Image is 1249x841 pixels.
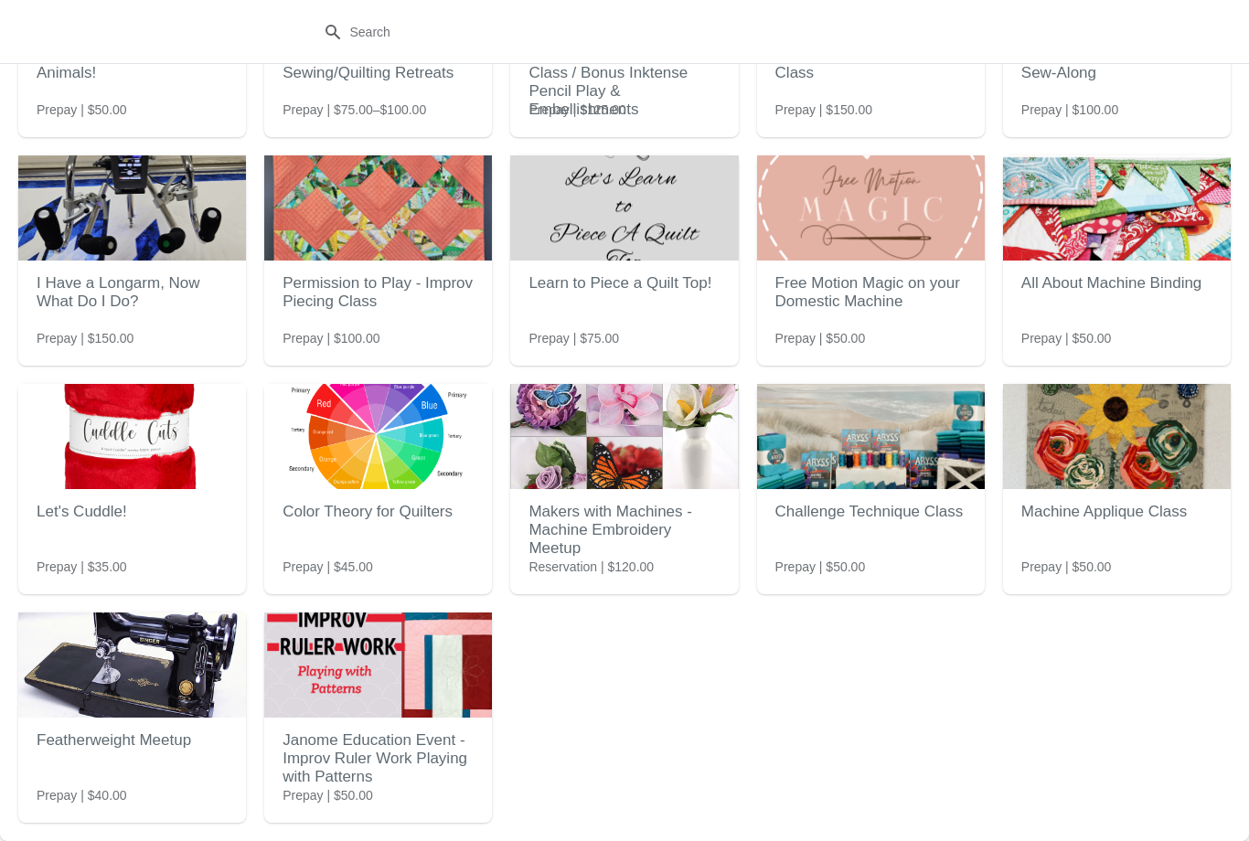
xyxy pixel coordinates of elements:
[18,155,246,261] img: I Have a Longarm, Now What Do I Do?
[264,384,492,489] img: Color Theory for Quilters
[1021,558,1112,576] span: Prepay | $50.00
[1021,329,1112,347] span: Prepay | $50.00
[349,16,937,48] input: Search
[775,101,872,119] span: Prepay | $150.00
[757,384,985,489] img: Challenge Technique Class
[283,329,379,347] span: Prepay | $100.00
[775,494,966,530] h2: Challenge Technique Class
[1021,265,1212,302] h2: All About Machine Binding
[1021,37,1212,91] h2: Quiltworx Paper Piecing Sew-Along
[528,329,619,347] span: Prepay | $75.00
[1021,101,1118,119] span: Prepay | $100.00
[264,612,492,718] img: Janome Education Event - Improv Ruler Work Playing with Patterns
[283,722,474,795] h2: Janome Education Event - Improv Ruler Work Playing with Patterns
[264,155,492,261] img: Permission to Play - Improv Piecing Class
[775,329,866,347] span: Prepay | $50.00
[37,494,228,530] h2: Let's Cuddle!
[283,265,474,320] h2: Permission to Play - Improv Piecing Class
[1021,494,1212,530] h2: Machine Applique Class
[757,155,985,261] img: Free Motion Magic on your Domestic Machine
[37,722,228,759] h2: Featherweight Meetup
[528,558,654,576] span: Reservation | $120.00
[283,37,474,91] h2: Mended Hearts Sewing/Quilting Retreats
[37,558,127,576] span: Prepay | $35.00
[37,37,228,91] h2: Learn To Paper Piece Animals!
[775,37,966,91] h2: Long Arm Certification Class
[283,786,373,804] span: Prepay | $50.00
[283,101,426,119] span: Prepay | $75.00–$100.00
[510,155,738,261] img: Learn to Piece a Quilt Top!
[18,384,246,489] img: Let's Cuddle!
[528,101,625,119] span: Prepay | $125.00
[775,265,966,320] h2: Free Motion Magic on your Domestic Machine
[528,494,720,567] h2: Makers with Machines - Machine Embroidery Meetup
[37,786,127,804] span: Prepay | $40.00
[283,494,474,530] h2: Color Theory for Quilters
[37,329,133,347] span: Prepay | $150.00
[510,384,738,489] img: Makers with Machines - Machine Embroidery Meetup
[528,265,720,302] h2: Learn to Piece a Quilt Top!
[37,265,228,320] h2: I Have a Longarm, Now What Do I Do?
[283,558,373,576] span: Prepay | $45.00
[1003,384,1231,489] img: Machine Applique Class
[1003,155,1231,261] img: All About Machine Binding
[37,101,127,119] span: Prepay | $50.00
[18,612,246,718] img: Featherweight Meetup
[775,558,866,576] span: Prepay | $50.00
[528,37,720,128] h2: [PERSON_NAME] Collage Class / Bonus Inktense Pencil Play & Embellishments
